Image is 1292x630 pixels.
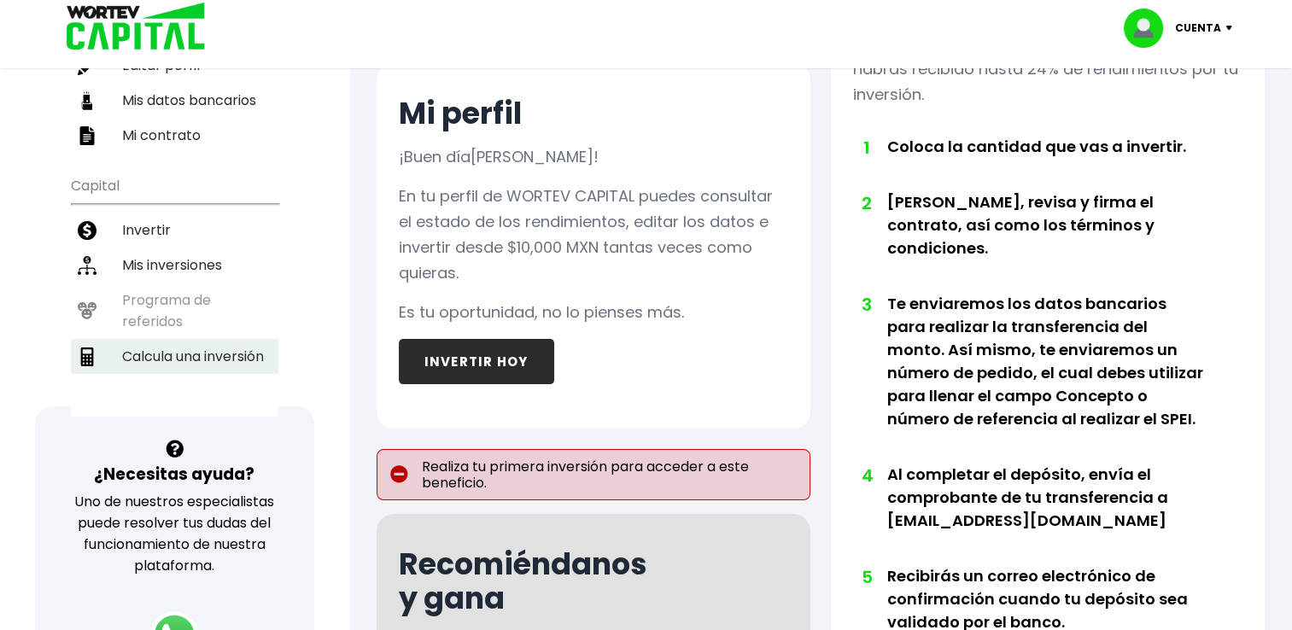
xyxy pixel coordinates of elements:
[57,491,292,576] p: Uno de nuestros especialistas puede resolver tus dudas del funcionamiento de nuestra plataforma.
[78,256,96,275] img: inversiones-icon.6695dc30.svg
[399,96,522,131] h2: Mi perfil
[71,213,278,248] a: Invertir
[862,292,870,318] span: 3
[78,91,96,110] img: datos-icon.10cf9172.svg
[94,462,254,487] h3: ¿Necesitas ayuda?
[862,463,870,488] span: 4
[71,118,278,153] a: Mi contrato
[71,248,278,283] a: Mis inversiones
[887,292,1204,463] li: Te enviaremos los datos bancarios para realizar la transferencia del monto. Así mismo, te enviare...
[862,564,870,590] span: 5
[78,221,96,240] img: invertir-icon.b3b967d7.svg
[377,449,810,500] p: Realiza tu primera inversión para acceder a este beneficio.
[1175,15,1221,41] p: Cuenta
[399,300,684,325] p: Es tu oportunidad, no lo pienses más.
[71,2,278,153] ul: Perfil
[390,465,408,483] img: error-circle.027baa21.svg
[1124,9,1175,48] img: profile-image
[78,126,96,145] img: contrato-icon.f2db500c.svg
[399,184,788,286] p: En tu perfil de WORTEV CAPITAL puedes consultar el estado de los rendimientos, editar los datos e...
[887,463,1204,564] li: Al completar el depósito, envía el comprobante de tu transferencia a [EMAIL_ADDRESS][DOMAIN_NAME]
[887,135,1204,190] li: Coloca la cantidad que vas a invertir.
[399,144,599,170] p: ¡Buen día !
[1221,26,1244,31] img: icon-down
[471,146,593,167] span: [PERSON_NAME]
[71,83,278,118] a: Mis datos bancarios
[71,339,278,374] a: Calcula una inversión
[71,166,278,417] ul: Capital
[887,190,1204,292] li: [PERSON_NAME], revisa y firma el contrato, así como los términos y condiciones.
[862,135,870,160] span: 1
[862,190,870,216] span: 2
[78,347,96,366] img: calculadora-icon.17d418c4.svg
[399,547,647,615] h2: Recomiéndanos y gana
[399,339,554,384] button: INVERTIR HOY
